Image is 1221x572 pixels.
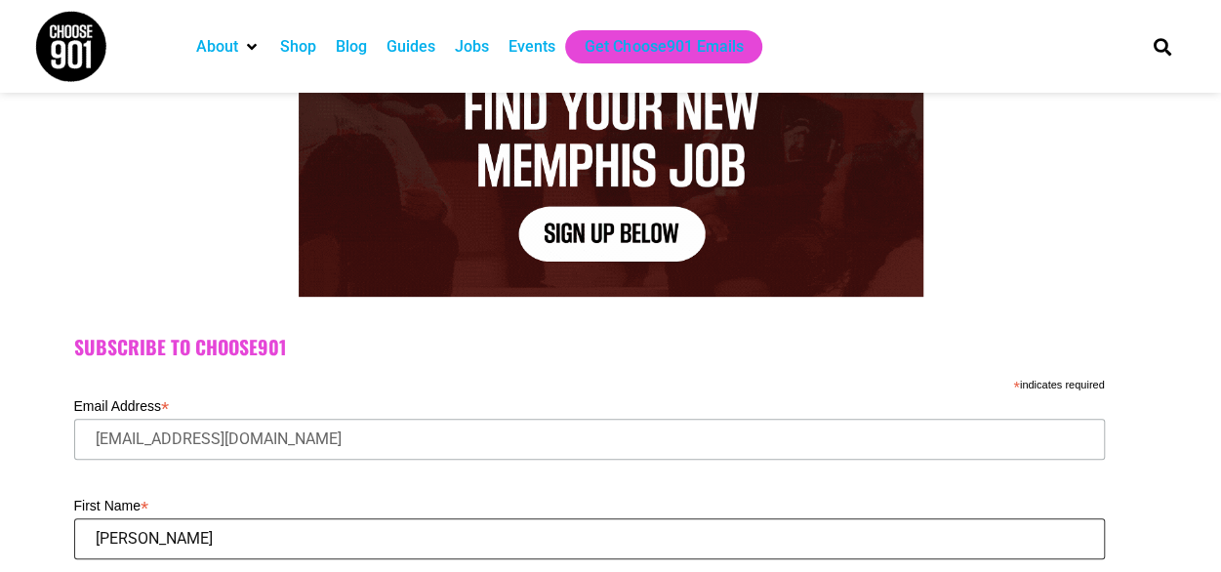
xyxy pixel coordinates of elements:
a: Guides [387,35,435,59]
a: Events [509,35,555,59]
label: Email Address [74,392,1105,416]
div: indicates required [74,374,1105,392]
div: About [186,30,270,63]
a: Blog [336,35,367,59]
nav: Main nav [186,30,1119,63]
a: Shop [280,35,316,59]
label: First Name [74,492,1105,515]
a: Jobs [455,35,489,59]
div: Search [1146,30,1178,62]
a: About [196,35,238,59]
h2: Subscribe to Choose901 [74,336,1148,359]
a: Get Choose901 Emails [585,35,743,59]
